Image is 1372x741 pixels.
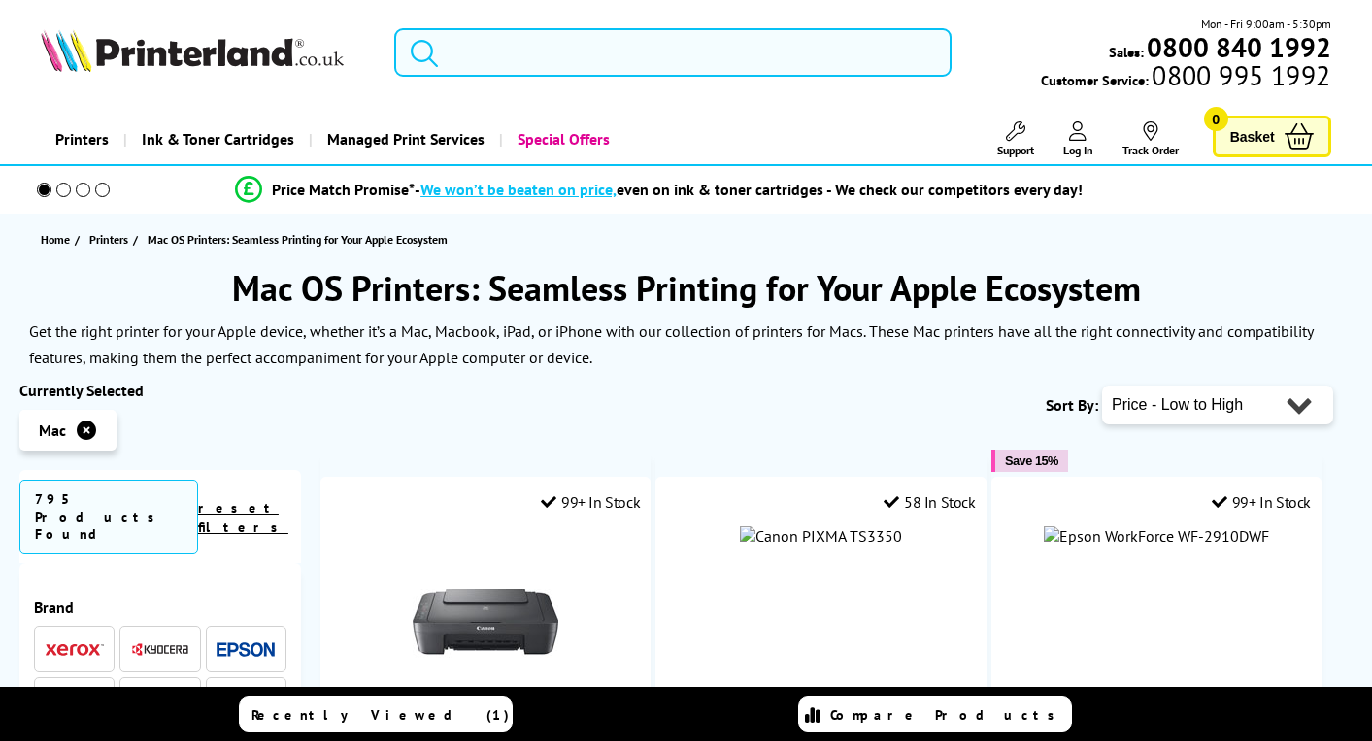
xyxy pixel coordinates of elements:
p: Get the right printer for your Apple device, whether it’s a Mac, Macbook, iPad, or iPhone with ou... [29,321,1313,367]
div: 99+ In Stock [1212,492,1311,512]
span: Recently Viewed (1) [251,706,510,724]
a: Recently Viewed (1) [239,696,513,732]
a: Support [997,121,1034,157]
span: 0800 995 1992 [1149,66,1330,84]
b: 0800 840 1992 [1147,29,1331,65]
img: Xerox [46,643,104,657]
img: Epson WorkForce WF-2910DWF [1044,526,1269,546]
span: We won’t be beaten on price, [420,180,617,199]
div: Currently Selected [19,381,301,400]
span: Save 15% [1005,454,1058,468]
span: Mac OS Printers: Seamless Printing for Your Apple Ecosystem [148,232,448,247]
div: 99+ In Stock [541,492,640,512]
a: Printers [41,115,123,164]
a: Printers [89,229,133,250]
a: Ink & Toner Cartridges [123,115,309,164]
a: Epson [217,637,275,661]
img: Canon PIXMA MG2551S [413,526,558,672]
a: Printerland Logo [41,29,370,76]
img: Epson [217,642,275,657]
a: Xerox [46,637,104,661]
button: Save 15% [991,450,1068,472]
span: 795 Products Found [19,480,198,554]
a: Home [41,229,75,250]
span: Brand [34,597,286,617]
a: Compare Products [798,696,1072,732]
img: Canon PIXMA TS3350 [740,526,902,546]
span: Basket [1230,123,1275,150]
span: Support [997,143,1034,157]
span: Mac [39,421,66,440]
div: 58 In Stock [884,492,975,512]
span: Compare Products [830,706,1065,724]
a: 0800 840 1992 [1144,38,1331,56]
span: Log In [1063,143,1093,157]
span: Sort By: [1046,395,1098,415]
a: Canon PIXMA MG2551S [413,657,558,676]
span: Mon - Fri 9:00am - 5:30pm [1201,15,1331,33]
a: Managed Print Services [309,115,499,164]
span: Sales: [1109,43,1144,61]
li: modal_Promise [10,173,1308,207]
span: Price Match Promise* [272,180,415,199]
span: Ink & Toner Cartridges [142,115,294,164]
span: Customer Service: [1041,66,1330,89]
img: Printerland Logo [41,29,344,72]
a: Track Order [1122,121,1179,157]
a: Special Offers [499,115,624,164]
a: reset filters [198,499,288,536]
span: Printers [89,229,128,250]
h1: Mac OS Printers: Seamless Printing for Your Apple Ecosystem [19,265,1353,311]
span: 0 [1204,107,1228,131]
div: - even on ink & toner cartridges - We check our competitors every day! [415,180,1083,199]
img: Kyocera [131,642,189,657]
a: Log In [1063,121,1093,157]
a: Kyocera [131,637,189,661]
a: Basket 0 [1213,116,1331,157]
